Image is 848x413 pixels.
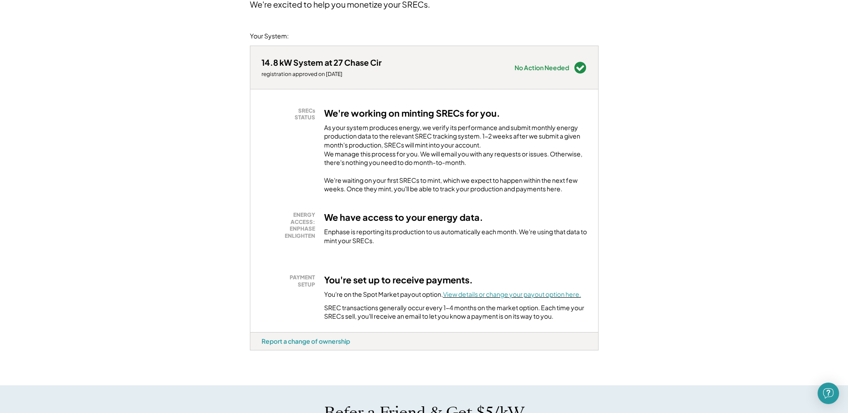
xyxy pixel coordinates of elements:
[818,383,839,404] div: Open Intercom Messenger
[266,211,315,239] div: ENERGY ACCESS: ENPHASE ENLIGHTEN
[324,107,500,119] h3: We're working on minting SRECs for you.
[443,290,581,298] a: View details or change your payout option here.
[515,64,569,71] div: No Action Needed
[250,32,289,41] div: Your System:
[324,123,587,172] div: As your system produces energy, we verify its performance and submit monthly energy production da...
[266,274,315,288] div: PAYMENT SETUP
[324,211,483,223] h3: We have access to your energy data.
[324,303,587,321] div: SREC transactions generally occur every 1-4 months on the market option. Each time your SRECs sel...
[266,107,315,121] div: SRECs STATUS
[262,337,350,345] div: Report a change of ownership
[324,176,587,194] div: We're waiting on your first SRECs to mint, which we expect to happen within the next few weeks. O...
[250,350,279,354] div: n8xzslqc - MD 1.5x (BT)
[262,57,382,67] div: 14.8 kW System at 27 Chase Cir
[324,228,587,245] div: Enphase is reporting its production to us automatically each month. We're using that data to mint...
[324,274,473,286] h3: You're set up to receive payments.
[262,71,382,78] div: registration approved on [DATE]
[324,290,581,299] div: You're on the Spot Market payout option.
